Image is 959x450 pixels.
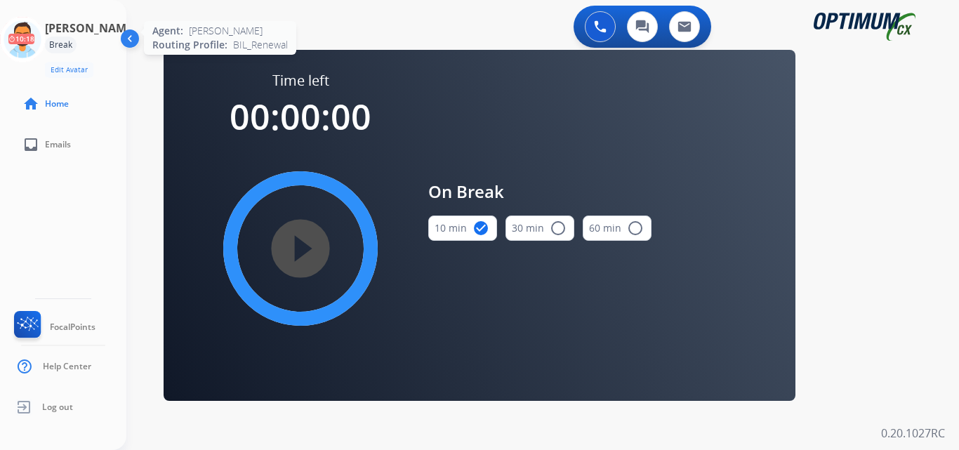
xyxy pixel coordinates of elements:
h3: [PERSON_NAME] [45,20,136,37]
span: Agent: [152,24,183,38]
span: BIL_Renewal [233,38,288,52]
mat-icon: play_circle_filled [292,240,309,257]
mat-icon: check_circle [472,220,489,237]
mat-icon: inbox [22,136,39,153]
span: Emails [45,139,71,150]
span: Home [45,98,69,110]
mat-icon: radio_button_unchecked [627,220,644,237]
span: [PERSON_NAME] [189,24,263,38]
button: 10 min [428,216,497,241]
span: Log out [42,402,73,413]
span: Time left [272,71,329,91]
p: 0.20.1027RC [881,425,945,442]
span: On Break [428,179,652,204]
button: Edit Avatar [45,62,93,78]
mat-icon: radio_button_unchecked [550,220,567,237]
div: Break [45,37,77,53]
button: 60 min [583,216,652,241]
a: FocalPoints [11,311,95,343]
span: 00:00:00 [230,93,371,140]
mat-icon: home [22,95,39,112]
span: FocalPoints [50,322,95,333]
button: 30 min [505,216,574,241]
span: Help Center [43,361,91,372]
span: Routing Profile: [152,38,227,52]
